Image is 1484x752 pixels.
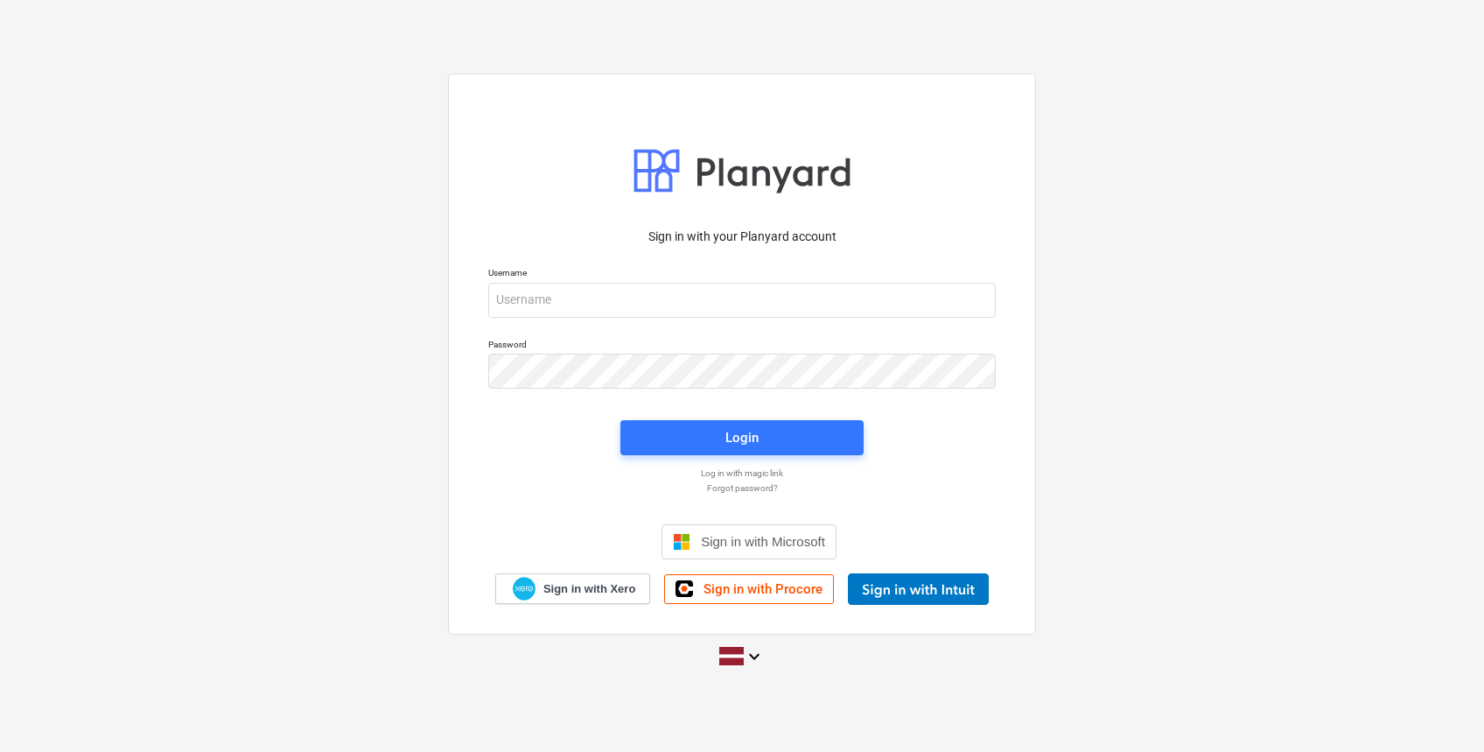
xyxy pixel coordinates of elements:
p: Username [488,267,996,282]
a: Sign in with Procore [664,574,834,604]
img: Xero logo [513,577,535,601]
a: Forgot password? [479,482,1004,494]
span: Sign in with Procore [703,581,822,597]
img: Microsoft logo [673,533,690,551]
span: Sign in with Xero [543,581,635,597]
p: Password [488,339,996,354]
a: Log in with magic link [479,467,1004,479]
span: Sign in with Microsoft [701,534,825,549]
input: Username [488,283,996,318]
div: Login [725,426,759,449]
a: Sign in with Xero [495,573,651,604]
i: keyboard_arrow_down [744,646,765,667]
button: Login [620,420,864,455]
p: Sign in with your Planyard account [488,228,996,246]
